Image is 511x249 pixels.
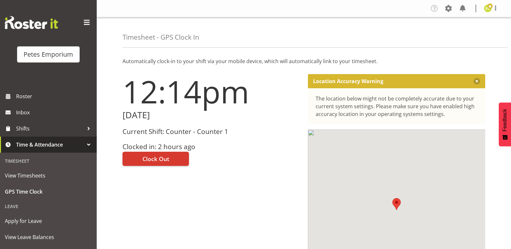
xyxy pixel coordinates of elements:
[16,108,93,117] span: Inbox
[316,95,478,118] div: The location below might not be completely accurate due to your current system settings. Please m...
[123,143,300,150] h3: Clocked in: 2 hours ago
[142,155,169,163] span: Clock Out
[16,91,93,101] span: Roster
[24,50,73,59] div: Petes Emporium
[123,34,199,41] h4: Timesheet - GPS Clock In
[2,229,95,245] a: View Leave Balances
[123,128,300,135] h3: Current Shift: Counter - Counter 1
[123,74,300,109] h1: 12:14pm
[2,200,95,213] div: Leave
[5,16,58,29] img: Rosterit website logo
[123,110,300,120] h2: [DATE]
[123,152,189,166] button: Clock Out
[16,140,84,149] span: Time & Attendance
[2,168,95,184] a: View Timesheets
[16,124,84,133] span: Shifts
[2,184,95,200] a: GPS Time Clock
[2,213,95,229] a: Apply for Leave
[5,232,92,242] span: View Leave Balances
[313,78,383,84] p: Location Accuracy Warning
[5,187,92,196] span: GPS Time Clock
[474,78,480,84] button: Close message
[484,5,492,12] img: emma-croft7499.jpg
[2,154,95,168] div: Timesheet
[123,57,485,65] p: Automatically clock-in to your shift via your mobile device, which will automatically link to you...
[499,102,511,146] button: Feedback - Show survey
[5,171,92,180] span: View Timesheets
[502,109,508,131] span: Feedback
[5,216,92,226] span: Apply for Leave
